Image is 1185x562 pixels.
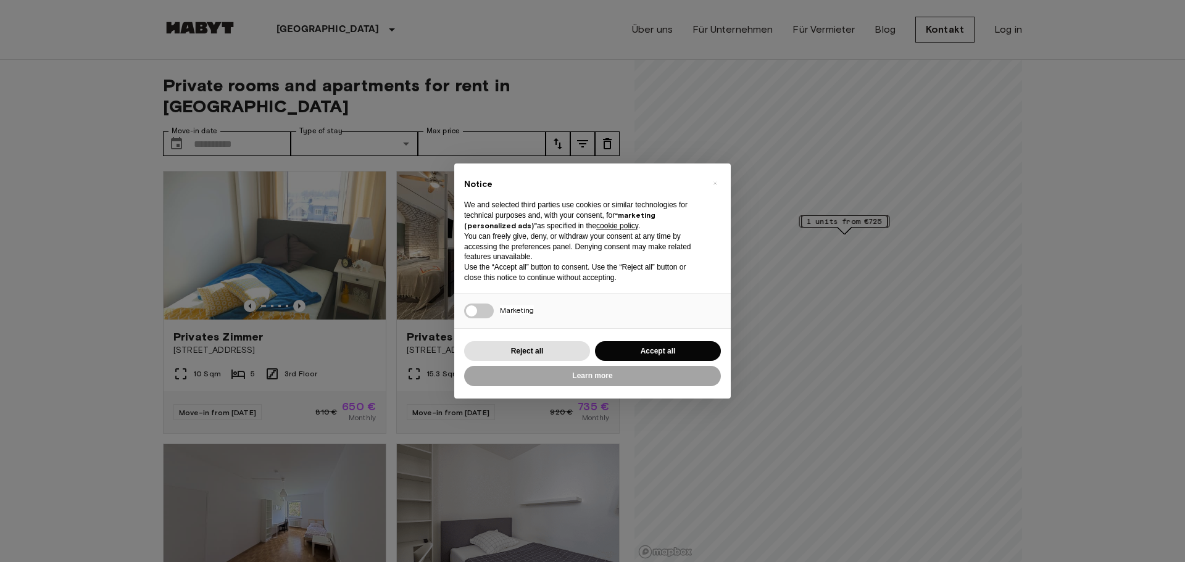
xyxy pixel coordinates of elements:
[464,200,701,231] p: We and selected third parties use cookies or similar technologies for technical purposes and, wit...
[464,231,701,262] p: You can freely give, deny, or withdraw your consent at any time by accessing the preferences pane...
[595,341,721,362] button: Accept all
[464,341,590,362] button: Reject all
[705,173,725,193] button: Close this notice
[464,366,721,386] button: Learn more
[464,262,701,283] p: Use the “Accept all” button to consent. Use the “Reject all” button or close this notice to conti...
[464,178,701,191] h2: Notice
[464,210,655,230] strong: “marketing (personalized ads)”
[596,221,638,230] a: cookie policy
[500,305,534,315] span: Marketing
[713,176,717,191] span: ×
